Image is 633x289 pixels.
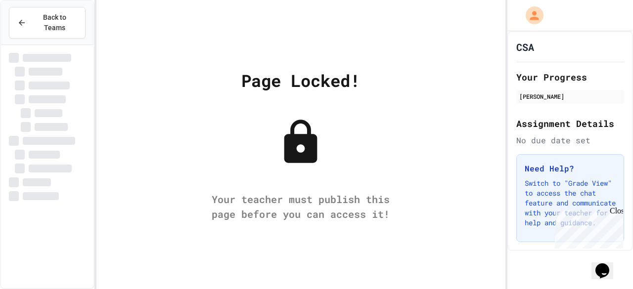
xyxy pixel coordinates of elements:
div: Your teacher must publish this page before you can access it! [202,192,400,221]
button: Back to Teams [9,7,86,39]
h1: CSA [516,40,534,54]
iframe: chat widget [551,206,623,248]
div: Page Locked! [241,68,360,93]
div: Chat with us now!Close [4,4,68,63]
iframe: chat widget [591,249,623,279]
h3: Need Help? [525,163,616,174]
div: [PERSON_NAME] [519,92,621,101]
div: My Account [515,4,546,27]
p: Switch to "Grade View" to access the chat feature and communicate with your teacher for help and ... [525,178,616,228]
span: Back to Teams [32,12,77,33]
h2: Your Progress [516,70,624,84]
h2: Assignment Details [516,117,624,130]
div: No due date set [516,134,624,146]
